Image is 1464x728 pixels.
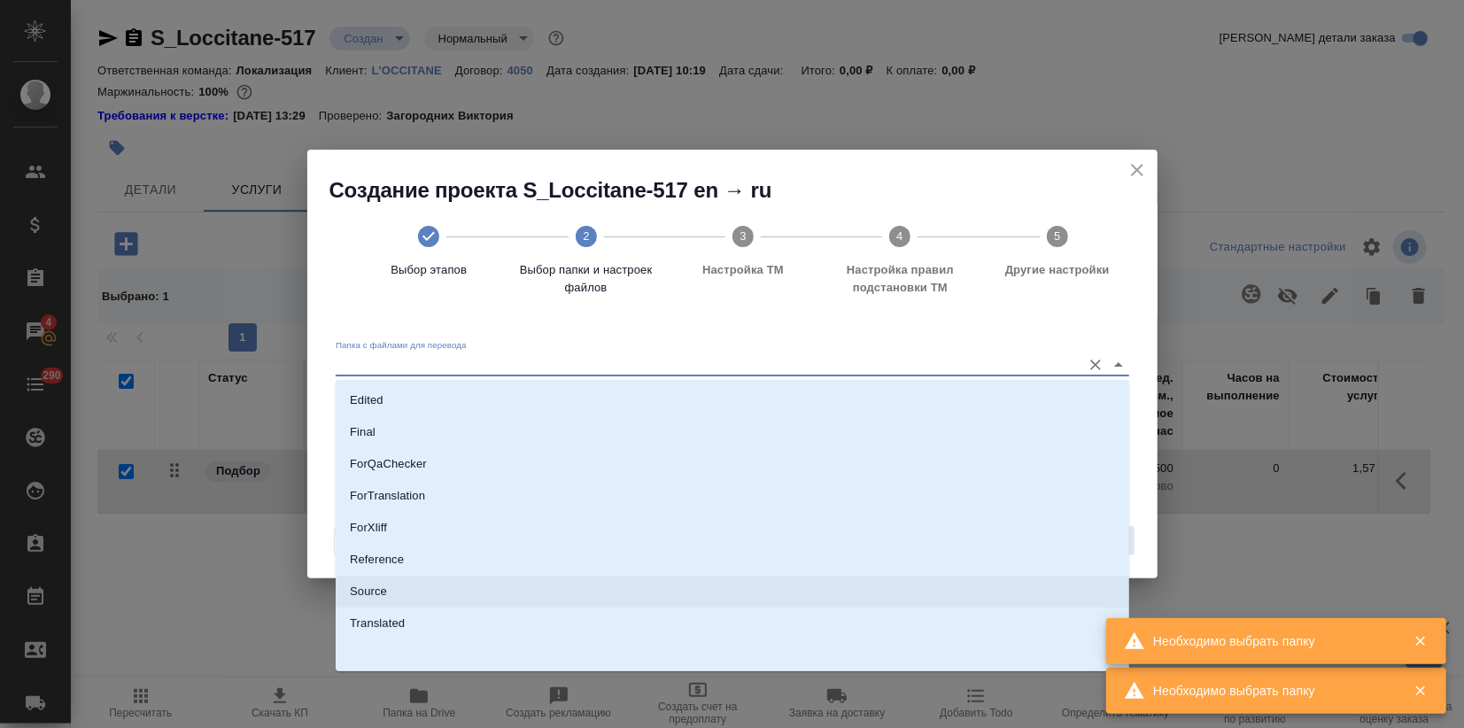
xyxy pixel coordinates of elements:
button: Назад [334,527,391,555]
p: Edited [350,391,383,409]
p: ForXliff [350,519,387,537]
label: Папка с файлами для перевода [336,341,467,350]
button: Закрыть [1402,633,1438,649]
div: Необходимо выбрать папку [1153,632,1387,650]
span: Настройка ТМ [671,261,814,279]
button: close [1124,157,1150,183]
p: Source [350,583,387,600]
p: Translated [350,615,405,632]
p: Final [350,423,376,441]
p: ForQaChecker [350,455,427,473]
span: Выбор этапов [358,261,500,279]
span: Настройка правил подстановки TM [829,261,972,297]
h2: Создание проекта S_Loccitane-517 en → ru [329,176,1158,205]
p: ForTranslation [350,487,425,505]
text: 4 [897,229,903,243]
button: Close [1106,352,1131,377]
text: 2 [583,229,589,243]
button: Очистить [1083,352,1108,377]
text: 3 [740,229,746,243]
text: 5 [1054,229,1060,243]
div: Необходимо выбрать папку [1153,682,1387,700]
button: Закрыть [1402,683,1438,699]
span: Другие настройки [986,261,1128,279]
span: Выбор папки и настроек файлов [515,261,657,297]
p: Reference [350,551,404,569]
